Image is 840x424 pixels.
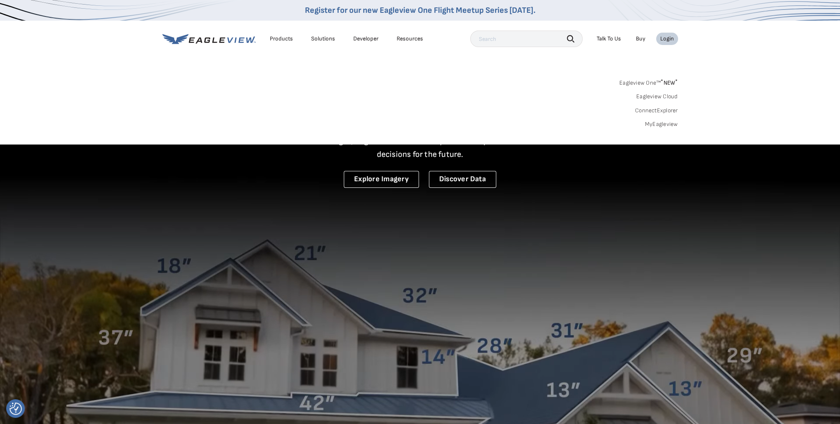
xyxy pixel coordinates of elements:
[661,79,678,86] span: NEW
[635,107,678,114] a: ConnectExplorer
[636,93,678,100] a: Eagleview Cloud
[619,77,678,86] a: Eagleview One™*NEW*
[660,35,674,43] div: Login
[597,35,621,43] div: Talk To Us
[344,171,419,188] a: Explore Imagery
[470,31,583,47] input: Search
[311,35,335,43] div: Solutions
[429,171,496,188] a: Discover Data
[305,5,535,15] a: Register for our new Eagleview One Flight Meetup Series [DATE].
[636,35,645,43] a: Buy
[397,35,423,43] div: Resources
[10,403,22,415] img: Revisit consent button
[645,121,678,128] a: MyEagleview
[270,35,293,43] div: Products
[10,403,22,415] button: Consent Preferences
[353,35,378,43] a: Developer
